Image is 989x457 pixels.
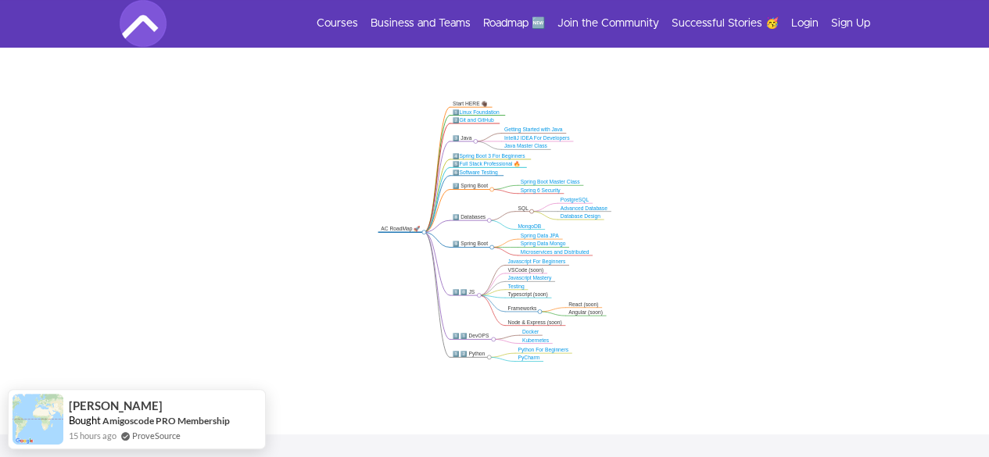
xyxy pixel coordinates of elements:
a: IntelliJ IDEA For Developers [504,135,569,141]
div: 3️⃣ Java [453,135,473,141]
a: Git and GitHub [459,117,493,123]
div: 5️⃣ [453,161,523,167]
a: Microservices and Distributed [521,249,589,255]
div: VSCode (soon) [507,266,543,273]
div: 4️⃣ [453,153,528,159]
div: 1️⃣ 2️⃣ Python [453,351,486,357]
a: Roadmap 🆕 [483,16,545,31]
span: Bought [69,414,101,427]
a: PyCharm [518,355,539,360]
a: Spring 6 Security [521,187,561,193]
a: Javascript Mastery [507,275,551,280]
div: SQL [518,205,529,211]
a: MongoDB [518,223,541,229]
a: Full Stack Professional 🔥 [459,161,520,166]
div: 2️⃣ [453,117,496,123]
a: Database Design [561,213,600,219]
a: Business and Teams [371,16,471,31]
div: 8️⃣ Databases [453,214,486,220]
a: Spring Boot Master Class [521,179,580,184]
a: Amigoscode PRO Membership [102,414,230,427]
a: Java Master Class [504,143,547,148]
a: Python For Beginners [518,347,568,352]
a: Successful Stories 🥳 [672,16,779,31]
a: ProveSource [132,429,181,442]
a: Docker [522,329,539,334]
a: Spring Data Mongo [521,241,565,247]
div: Node & Express (soon) [507,319,562,325]
a: Software Testing [459,170,497,175]
a: Spring Boot 3 For Beginners [459,153,525,159]
a: Linux Foundation [459,109,499,115]
span: [PERSON_NAME] [69,399,163,412]
div: AC RoadMap 🚀 [381,226,421,232]
div: Typescript (soon) [507,291,548,298]
img: provesource social proof notification image [13,394,63,445]
a: Javascript For Beginners [507,259,565,264]
span: 15 hours ago [69,429,116,442]
div: 6️⃣ [453,169,500,175]
a: Getting Started with Java [504,127,563,133]
div: 1️⃣ [453,109,502,115]
a: Courses [317,16,358,31]
a: Kubernetes [522,337,549,343]
a: Testing [507,284,524,289]
div: Angular (soon) [568,309,603,316]
a: Sign Up [831,16,870,31]
a: Advanced Database [561,205,607,211]
a: Join the Community [557,16,659,31]
div: 9️⃣ Spring Boot [453,241,489,247]
a: PostgreSQL [561,197,589,202]
div: React (soon) [568,301,599,307]
a: Spring Data JPA [521,233,559,238]
a: Login [791,16,819,31]
div: 1️⃣ 0️⃣ JS [453,289,476,295]
div: Start HERE 👋🏿 [453,101,489,107]
div: Frameworks [507,305,537,311]
div: 7️⃣ Spring Boot [453,183,489,189]
div: 1️⃣ 1️⃣ DevOPS [453,333,491,339]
